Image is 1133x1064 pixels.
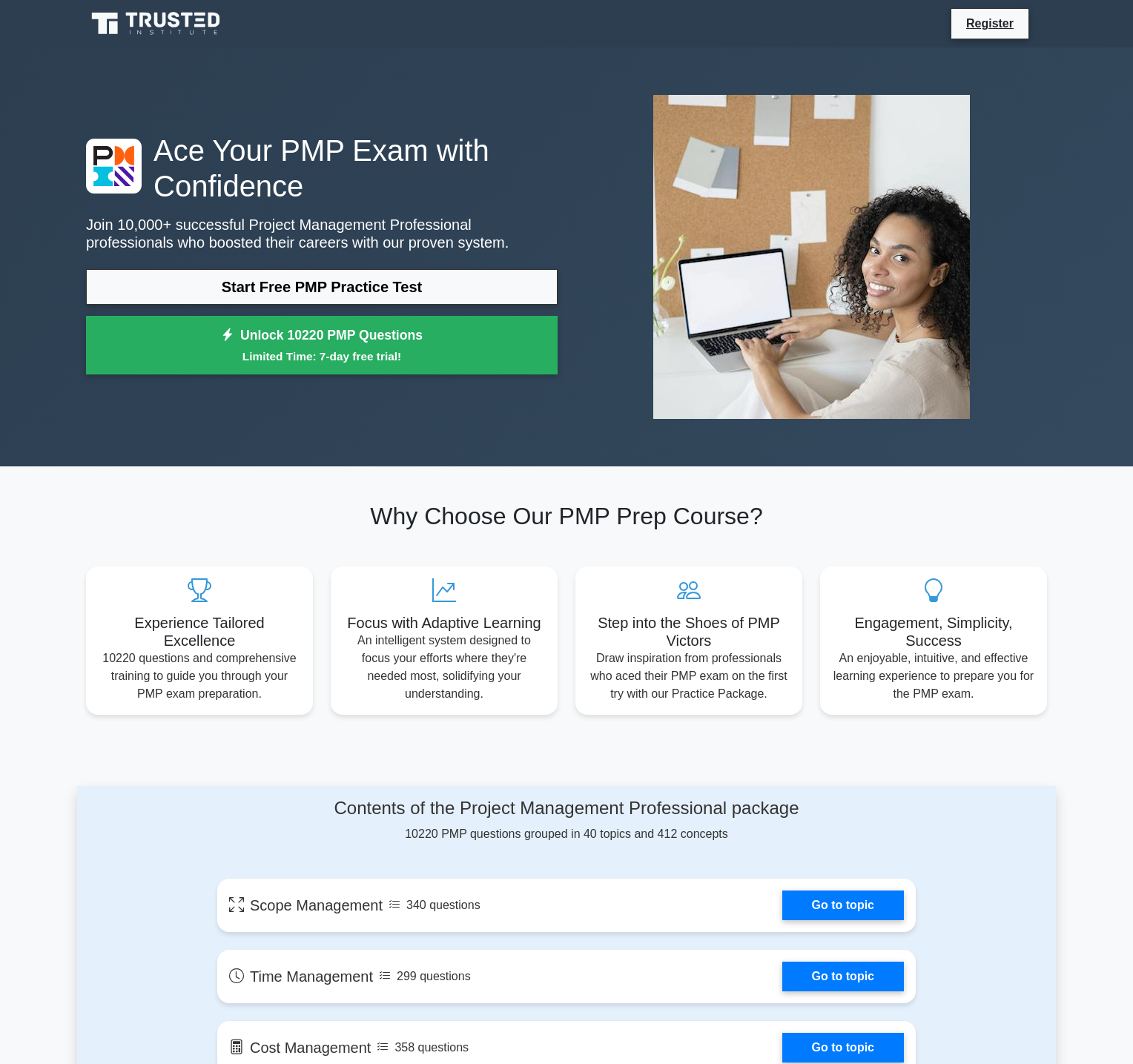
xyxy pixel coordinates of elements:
[86,269,558,305] a: Start Free PMP Practice Test
[832,650,1035,703] p: An enjoyable, intuitive, and effective learning experience to prepare you for the PMP exam.
[782,890,904,920] a: Go to topic
[86,316,558,375] a: Unlock 10220 PMP QuestionsLimited Time: 7-day free trial!
[343,614,546,632] h5: Focus with Adaptive Learning
[105,348,539,365] small: Limited Time: 7-day free trial!
[86,502,1047,530] h2: Why Choose Our PMP Prep Course?
[98,650,301,703] p: 10220 questions and comprehensive training to guide you through your PMP exam preparation.
[217,798,916,843] div: 10220 PMP questions grouped in 40 topics and 412 concepts
[217,798,916,819] h4: Contents of the Project Management Professional package
[587,614,790,650] h5: Step into the Shoes of PMP Victors
[587,650,790,703] p: Draw inspiration from professionals who aced their PMP exam on the first try with our Practice Pa...
[782,962,904,991] a: Go to topic
[832,614,1035,650] h5: Engagement, Simplicity, Success
[86,133,558,204] h1: Ace Your PMP Exam with Confidence
[98,614,301,650] h5: Experience Tailored Excellence
[782,1033,904,1063] a: Go to topic
[86,216,558,251] p: Join 10,000+ successful Project Management Professional professionals who boosted their careers w...
[957,14,1023,33] a: Register
[343,632,546,703] p: An intelligent system designed to focus your efforts where they're needed most, solidifying your ...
